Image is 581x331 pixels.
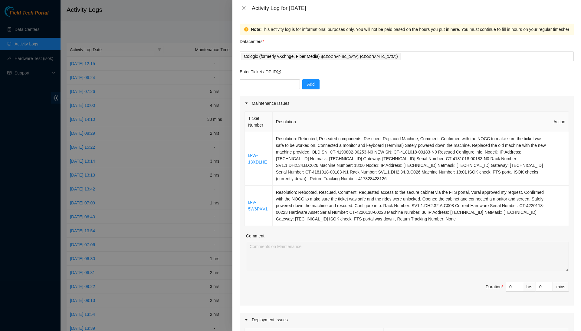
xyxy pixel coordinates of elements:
[523,282,536,292] div: hrs
[240,35,264,45] p: Datacenters
[248,200,268,211] a: B-V-5W6PXV1
[240,68,574,75] p: Enter Ticket / DP ID
[245,318,248,322] span: caret-right
[307,81,315,88] span: Add
[273,132,550,186] td: Resolution: Rebooted, Reseated components, Rescued, Replaced Machine, Comment: Confirmed with the...
[245,112,273,132] th: Ticket Number
[240,313,574,327] div: Deployment Issues
[321,55,396,58] span: ( [GEOGRAPHIC_DATA], [GEOGRAPHIC_DATA]
[251,26,262,33] strong: Note:
[248,153,267,164] a: B-W-13XDLHE
[246,242,569,271] textarea: Comment
[244,53,398,60] p: Cologix (formerly vXchnge, Fiber Media) )
[252,5,574,12] div: Activity Log for [DATE]
[277,70,281,74] span: question-circle
[273,186,550,226] td: Resolution: Rebooted, Rescued, Comment: Requested access to the secure cabinet via the FTS portal...
[240,5,248,11] button: Close
[486,283,503,290] div: Duration
[246,233,264,239] label: Comment
[240,96,574,110] div: Maintenance Issues
[302,79,320,89] button: Add
[273,112,550,132] th: Resolution
[245,101,248,105] span: caret-right
[550,112,569,132] th: Action
[241,6,246,11] span: close
[244,27,248,31] span: exclamation-circle
[553,282,569,292] div: mins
